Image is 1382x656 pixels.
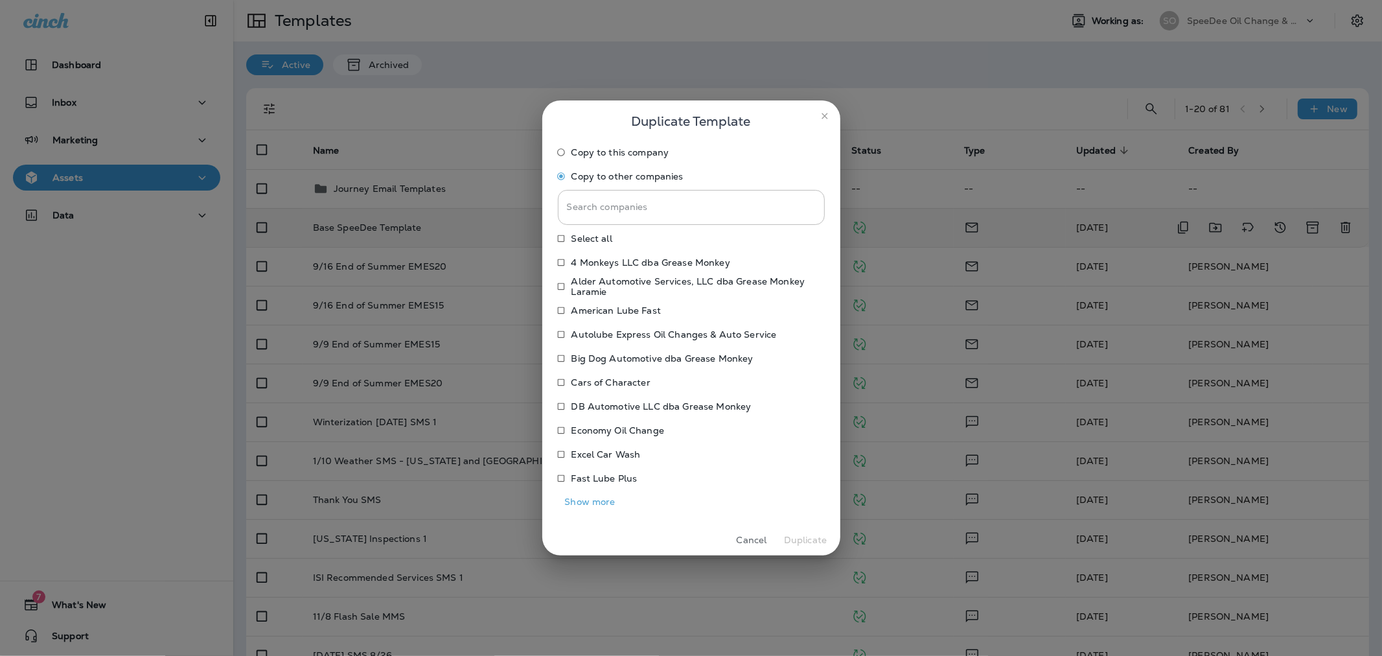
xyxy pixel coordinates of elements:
button: Show more [558,492,623,512]
p: American Lube Fast [571,305,662,316]
p: Cars of Character [571,377,651,388]
span: Copy to other companies [571,171,684,182]
p: 4 Monkeys LLC dba Grease Monkey [571,257,730,268]
p: DB Automotive LLC dba Grease Monkey [571,401,752,412]
p: Autolube Express Oil Changes & Auto Service [571,329,777,340]
button: Cancel [728,530,776,550]
p: Alder Automotive Services, LLC dba Grease Monkey Laramie [571,276,814,297]
span: Select all [571,233,612,244]
span: Duplicate Template [632,111,751,132]
button: close [814,106,835,126]
p: Fast Lube Plus [571,473,638,484]
p: Economy Oil Change [571,425,665,436]
span: Copy to this company [571,147,669,158]
p: Big Dog Automotive dba Grease Monkey [571,353,754,364]
p: Excel Car Wash [571,449,641,460]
